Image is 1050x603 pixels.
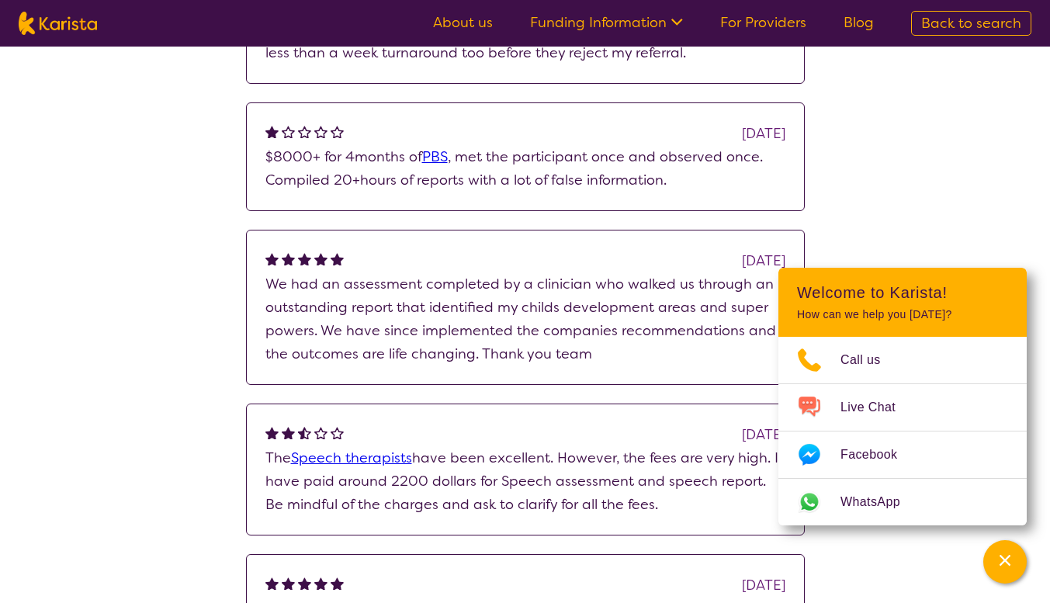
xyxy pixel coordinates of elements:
img: fullstar [314,252,327,265]
img: fullstar [314,577,327,590]
ul: Choose channel [778,337,1027,525]
img: fullstar [265,426,279,439]
span: WhatsApp [840,490,919,514]
img: emptystar [298,125,311,138]
img: fullstar [282,577,295,590]
img: fullstar [265,125,279,138]
p: The have been excellent. However, the fees are very high. I have paid around 2200 dollars for Spe... [265,446,785,516]
a: For Providers [720,13,806,32]
img: fullstar [282,426,295,439]
img: fullstar [298,577,311,590]
img: fullstar [331,252,344,265]
img: halfstar [298,426,311,439]
button: Channel Menu [983,540,1027,584]
a: Speech therapists [291,449,412,467]
img: emptystar [314,426,327,439]
span: Back to search [921,14,1021,33]
div: [DATE] [742,574,785,597]
a: Blog [844,13,874,32]
div: [DATE] [742,122,785,145]
img: fullstar [331,577,344,590]
p: We had an assessment completed by a clinician who walked us through an outstanding report that id... [265,272,785,366]
span: Call us [840,348,899,372]
a: About us [433,13,493,32]
img: emptystar [314,125,327,138]
img: emptystar [282,125,295,138]
div: [DATE] [742,423,785,446]
img: fullstar [282,252,295,265]
div: Channel Menu [778,268,1027,525]
a: Funding Information [530,13,683,32]
img: Karista logo [19,12,97,35]
p: $8000+ for 4months of , met the participant once and observed once. Compiled 20+hours of reports ... [265,145,785,192]
span: Live Chat [840,396,914,419]
img: emptystar [331,426,344,439]
h2: Welcome to Karista! [797,283,1008,302]
a: Back to search [911,11,1031,36]
a: PBS [422,147,448,166]
div: [DATE] [742,249,785,272]
span: Facebook [840,443,916,466]
img: fullstar [265,252,279,265]
img: emptystar [331,125,344,138]
img: fullstar [265,577,279,590]
a: Web link opens in a new tab. [778,479,1027,525]
img: fullstar [298,252,311,265]
p: How can we help you [DATE]? [797,308,1008,321]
